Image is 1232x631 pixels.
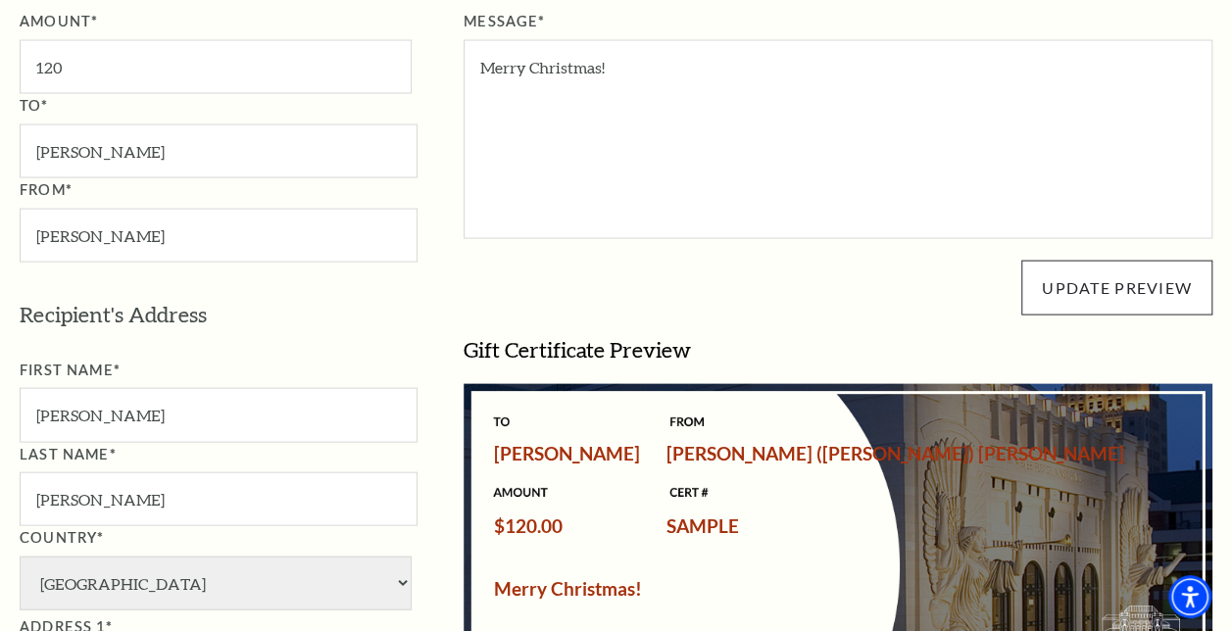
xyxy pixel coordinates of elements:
input: First Name [20,388,418,442]
textarea: Message* [464,40,1212,239]
label: Last Name* [20,443,418,467]
label: Amount* [20,10,418,34]
p: Gift Certificate Preview [464,335,1212,365]
button: Update Preview [1021,261,1212,315]
div: Merry Christmas! [494,580,868,599]
label: COUNTRY* [20,526,418,551]
label: First Name* [20,359,418,383]
input: From* [20,209,418,263]
input: Amount* [20,40,412,94]
div: Accessibility Menu [1168,575,1211,618]
label: Message* [464,10,1212,34]
label: From* [20,178,418,203]
input: Last Name [20,472,418,526]
h3: Recipient's Address [20,300,418,330]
